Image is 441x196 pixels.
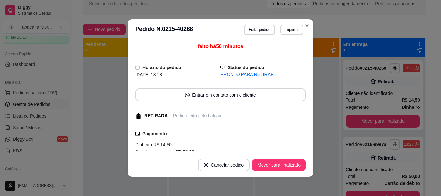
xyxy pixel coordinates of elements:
[280,25,303,35] button: Imprimir
[221,65,225,70] span: desktop
[198,159,250,171] button: close-circleCancelar pedido
[135,131,140,136] span: credit-card
[176,149,194,154] strong: R$ 20,00
[135,25,193,35] h3: Pedido N. 0215-40268
[244,25,275,35] button: Editarpedido
[221,71,306,78] div: PRONTO PARA RETIRAR
[170,112,221,119] div: - Pedido feito pelo balcão
[302,21,312,31] button: Close
[135,149,176,154] span: Cliente pagará com
[204,163,208,167] span: close-circle
[135,88,306,101] button: whats-appEntrar em contato com o cliente
[152,142,172,147] span: R$ 14,50
[142,131,167,136] strong: Pagamento
[144,112,168,119] div: RETIRADA
[142,65,181,70] strong: Horário do pedido
[198,44,243,49] span: feito há 58 minutos
[228,65,264,70] strong: Status do pedido
[135,65,140,70] span: calendar
[135,142,152,147] span: Dinheiro
[135,72,162,77] span: [DATE] 13:28
[252,159,306,171] button: Mover para finalizado
[185,93,190,97] span: whats-app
